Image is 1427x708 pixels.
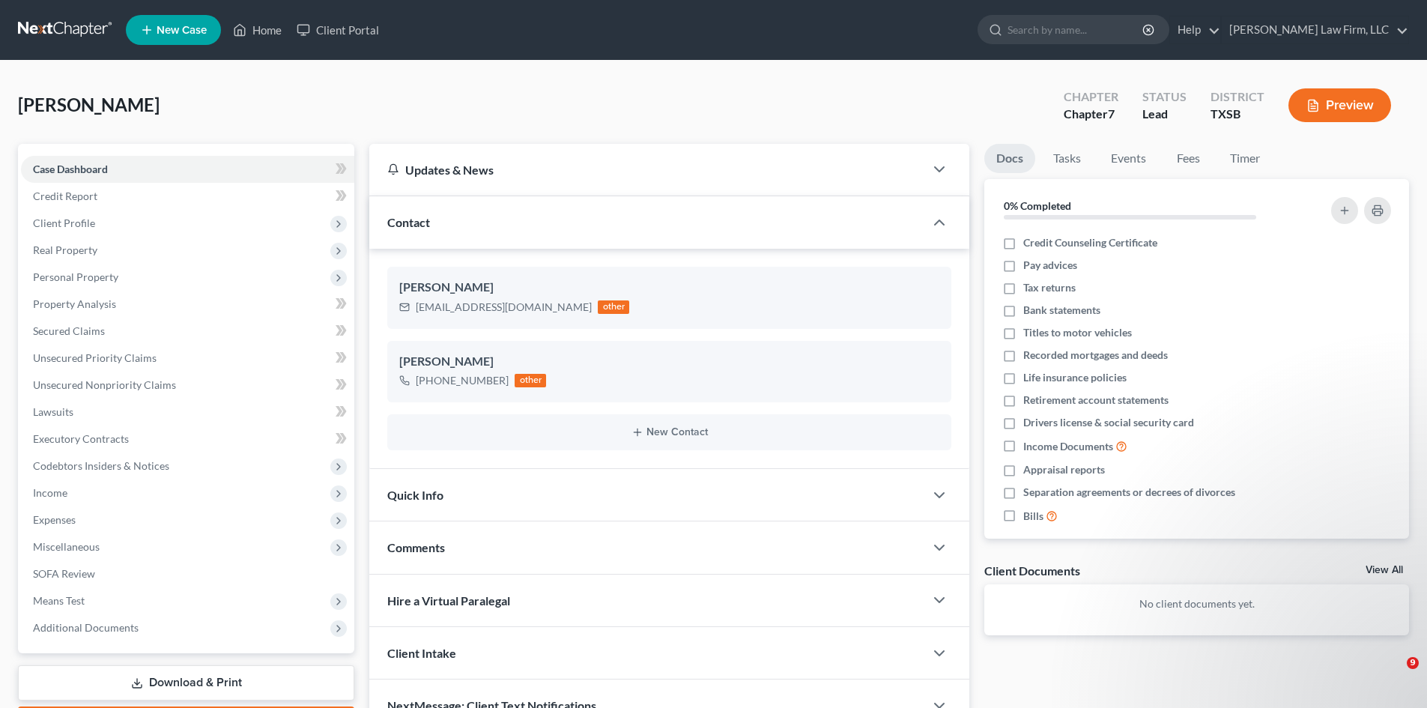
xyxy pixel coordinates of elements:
div: other [598,300,629,314]
strong: 0% Completed [1004,199,1071,212]
span: Hire a Virtual Paralegal [387,593,510,608]
span: 7 [1108,106,1115,121]
span: Credit Counseling Certificate [1023,235,1157,250]
div: Client Documents [984,563,1080,578]
a: Property Analysis [21,291,354,318]
span: Separation agreements or decrees of divorces [1023,485,1235,500]
span: Retirement account statements [1023,393,1169,408]
div: Chapter [1064,106,1118,123]
span: Titles to motor vehicles [1023,325,1132,340]
a: Executory Contracts [21,426,354,453]
a: Unsecured Priority Claims [21,345,354,372]
span: 9 [1407,657,1419,669]
div: [PHONE_NUMBER] [416,373,509,388]
div: District [1211,88,1264,106]
span: Drivers license & social security card [1023,415,1194,430]
span: Secured Claims [33,324,105,337]
span: Codebtors Insiders & Notices [33,459,169,472]
a: Docs [984,144,1035,173]
div: [PERSON_NAME] [399,353,939,371]
span: Means Test [33,594,85,607]
span: Lawsuits [33,405,73,418]
div: other [515,374,546,387]
span: Income [33,486,67,499]
a: Home [225,16,289,43]
a: Credit Report [21,183,354,210]
a: Download & Print [18,665,354,701]
span: Tax returns [1023,280,1076,295]
span: Miscellaneous [33,540,100,553]
span: Case Dashboard [33,163,108,175]
div: Chapter [1064,88,1118,106]
div: [PERSON_NAME] [399,279,939,297]
span: Recorded mortgages and deeds [1023,348,1168,363]
span: Income Documents [1023,439,1113,454]
a: SOFA Review [21,560,354,587]
a: Case Dashboard [21,156,354,183]
span: Appraisal reports [1023,462,1105,477]
span: Pay advices [1023,258,1077,273]
span: Unsecured Priority Claims [33,351,157,364]
button: Preview [1288,88,1391,122]
a: Tasks [1041,144,1093,173]
a: Fees [1164,144,1212,173]
a: Lawsuits [21,399,354,426]
span: Real Property [33,243,97,256]
a: Timer [1218,144,1272,173]
span: Executory Contracts [33,432,129,445]
span: Property Analysis [33,297,116,310]
p: No client documents yet. [996,596,1397,611]
a: Unsecured Nonpriority Claims [21,372,354,399]
span: Comments [387,540,445,554]
span: Quick Info [387,488,443,502]
span: Client Intake [387,646,456,660]
span: SOFA Review [33,567,95,580]
span: Bank statements [1023,303,1100,318]
span: Personal Property [33,270,118,283]
div: TXSB [1211,106,1264,123]
button: New Contact [399,426,939,438]
div: [EMAIL_ADDRESS][DOMAIN_NAME] [416,300,592,315]
div: Lead [1142,106,1187,123]
span: Life insurance policies [1023,370,1127,385]
a: Help [1170,16,1220,43]
div: Updates & News [387,162,906,178]
div: Status [1142,88,1187,106]
span: Unsecured Nonpriority Claims [33,378,176,391]
span: Client Profile [33,217,95,229]
span: Additional Documents [33,621,139,634]
a: Client Portal [289,16,387,43]
span: Expenses [33,513,76,526]
span: Contact [387,215,430,229]
a: Events [1099,144,1158,173]
span: New Case [157,25,207,36]
span: Bills [1023,509,1043,524]
input: Search by name... [1008,16,1145,43]
span: [PERSON_NAME] [18,94,160,115]
a: [PERSON_NAME] Law Firm, LLC [1222,16,1408,43]
span: Credit Report [33,190,97,202]
iframe: Intercom live chat [1376,657,1412,693]
a: Secured Claims [21,318,354,345]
